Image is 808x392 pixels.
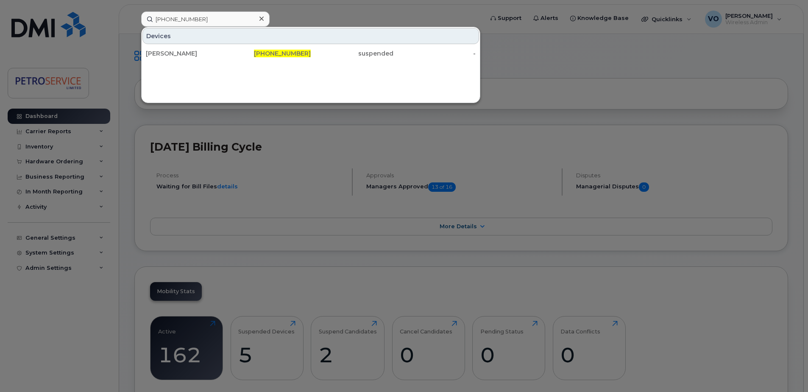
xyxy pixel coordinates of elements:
[311,49,393,58] div: suspended
[146,49,228,58] div: [PERSON_NAME]
[142,28,479,44] div: Devices
[254,50,311,57] span: [PHONE_NUMBER]
[142,46,479,61] a: [PERSON_NAME][PHONE_NUMBER]suspended-
[393,49,476,58] div: -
